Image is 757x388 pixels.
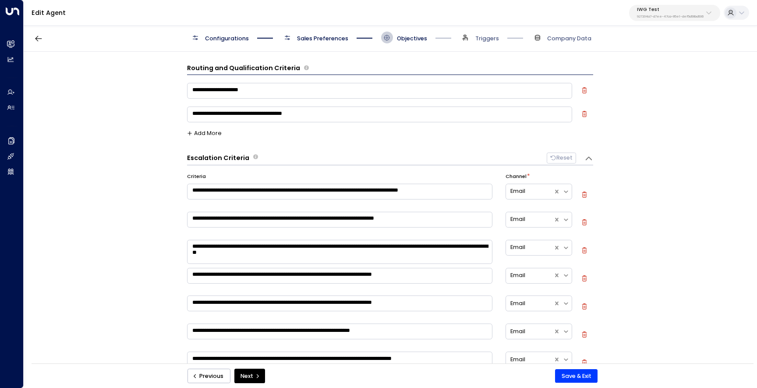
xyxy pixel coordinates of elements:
[475,35,499,43] span: Triggers
[297,35,348,43] span: Sales Preferences
[506,173,527,180] label: Channel
[187,369,230,384] button: Previous
[637,15,704,18] p: 927204a7-d7ee-47ca-85e1-def5a58ba506
[32,8,66,17] a: Edit Agent
[187,130,222,136] button: Add More
[547,35,591,43] span: Company Data
[637,7,704,12] p: IWG Test
[187,153,593,166] div: Escalation CriteriaDefine the scenarios in which the AI agent should escalate the conversation to...
[629,5,720,21] button: IWG Test927204a7-d7ee-47ca-85e1-def5a58ba506
[234,369,265,384] button: Next
[187,173,206,180] label: Criteria
[304,64,309,73] span: Define the criteria the agent uses to determine whether a lead is qualified for further actions l...
[555,369,598,383] button: Save & Exit
[205,35,249,43] span: Configurations
[253,153,258,163] span: Define the scenarios in which the AI agent should escalate the conversation to human sales repres...
[397,35,427,43] span: Objectives
[187,153,249,163] h3: Escalation Criteria
[187,64,300,73] h3: Routing and Qualification Criteria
